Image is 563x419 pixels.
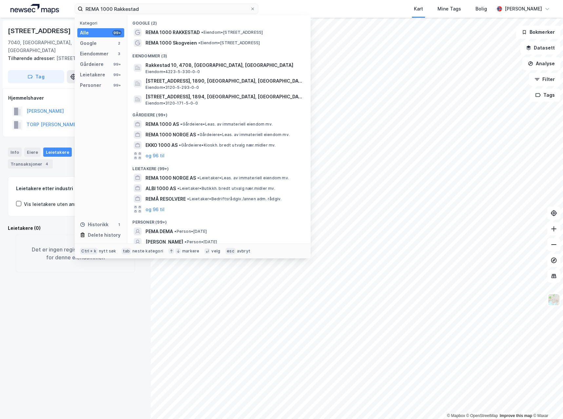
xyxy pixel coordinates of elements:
[500,413,532,418] a: Improve this map
[174,229,207,234] span: Person • [DATE]
[24,148,41,157] div: Eiere
[180,122,182,127] span: •
[414,5,423,13] div: Kart
[146,93,303,101] span: [STREET_ADDRESS], 1894, [GEOGRAPHIC_DATA], [GEOGRAPHIC_DATA]
[476,5,487,13] div: Bolig
[522,57,560,70] button: Analyse
[146,205,165,213] button: og 96 til
[127,214,311,226] div: Personer (99+)
[83,4,250,14] input: Søk på adresse, matrikkel, gårdeiere, leietakere eller personer
[8,54,138,62] div: [STREET_ADDRESS]
[80,21,124,26] div: Kategori
[177,186,179,191] span: •
[127,48,311,60] div: Eiendommer (3)
[197,132,199,137] span: •
[112,30,122,35] div: 99+
[447,413,465,418] a: Mapbox
[184,239,217,245] span: Person • [DATE]
[198,40,260,46] span: Eiendom • [STREET_ADDRESS]
[127,161,311,173] div: Leietakere (99+)
[548,293,560,306] img: Z
[225,248,236,254] div: esc
[8,39,91,54] div: 7040, [GEOGRAPHIC_DATA], [GEOGRAPHIC_DATA]
[198,40,200,45] span: •
[24,200,86,208] div: Vis leietakere uten ansatte
[88,231,121,239] div: Delete history
[8,26,72,36] div: [STREET_ADDRESS]
[177,186,275,191] span: Leietaker • Butikkh. bredt utvalg nær.midler mv.
[187,196,189,201] span: •
[8,159,53,169] div: Transaksjoner
[237,249,250,254] div: avbryt
[146,101,198,106] span: Eiendom • 3120-171-5-0-0
[174,229,176,234] span: •
[466,413,498,418] a: OpenStreetMap
[80,60,104,68] div: Gårdeiere
[146,69,200,74] span: Eiendom • 4223-5-330-0-0
[146,195,186,203] span: REMÅ RESOLVERE
[529,73,560,86] button: Filter
[197,132,290,137] span: Gårdeiere • Leas. av immateriell eiendom mv.
[437,5,461,13] div: Mine Tags
[146,29,200,36] span: REMA 1000 RAKKESTAD
[8,224,143,232] div: Leietakere (0)
[182,249,199,254] div: markere
[16,185,135,192] div: Leietakere etter industri
[179,143,276,148] span: Gårdeiere • Kioskh. bredt utvalg nær.midler mv.
[520,41,560,54] button: Datasett
[80,221,108,229] div: Historikk
[516,26,560,39] button: Bokmerker
[116,51,122,56] div: 3
[505,5,542,13] div: [PERSON_NAME]
[146,238,183,246] span: [PERSON_NAME]
[122,248,131,254] div: tab
[179,143,181,148] span: •
[80,248,98,254] div: Ctrl + k
[116,222,122,227] div: 1
[8,94,143,102] div: Hjemmelshaver
[146,185,176,192] span: ALBI 1000 AS
[43,148,72,157] div: Leietakere
[116,41,122,46] div: 2
[146,85,199,90] span: Eiendom • 3120-5-293-0-0
[197,175,289,181] span: Leietaker • Leas. av immateriell eiendom mv.
[44,161,50,167] div: 4
[16,235,135,272] div: Det er ingen registrerte leietakere for denne eiendommen
[197,175,199,180] span: •
[187,196,281,202] span: Leietaker • Bedriftsrådgiv./annen adm. rådgiv.
[10,4,59,14] img: logo.a4113a55bc3d86da70a041830d287a7e.svg
[180,122,273,127] span: Gårdeiere • Leas. av immateriell eiendom mv.
[127,107,311,119] div: Gårdeiere (99+)
[80,39,97,47] div: Google
[146,61,303,69] span: Rakkestad 10, 4708, [GEOGRAPHIC_DATA], [GEOGRAPHIC_DATA]
[530,388,563,419] div: Kontrollprogram for chat
[146,120,179,128] span: REMA 1000 AS
[530,89,560,102] button: Tags
[99,249,116,254] div: nytt søk
[112,83,122,88] div: 99+
[146,77,303,85] span: [STREET_ADDRESS], 1890, [GEOGRAPHIC_DATA], [GEOGRAPHIC_DATA]
[80,50,108,58] div: Eiendommer
[8,55,56,61] span: Tilhørende adresser:
[184,239,186,244] span: •
[80,71,105,79] div: Leietakere
[530,388,563,419] iframe: Chat Widget
[112,72,122,77] div: 99+
[8,148,22,157] div: Info
[80,29,89,37] div: Alle
[201,30,203,35] span: •
[146,228,173,235] span: PEMA DEMA
[146,39,197,47] span: REMA 1000 Skogveien
[201,30,263,35] span: Eiendom • [STREET_ADDRESS]
[80,81,101,89] div: Personer
[132,249,163,254] div: neste kategori
[211,249,220,254] div: velg
[146,141,178,149] span: EKKO 1000 AS
[146,131,196,139] span: REMA 1000 NORGE AS
[146,152,165,160] button: og 96 til
[8,70,64,83] button: Tag
[112,62,122,67] div: 99+
[74,148,99,157] div: Datasett
[146,174,196,182] span: REMA 1000 NORGE AS
[127,15,311,27] div: Google (2)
